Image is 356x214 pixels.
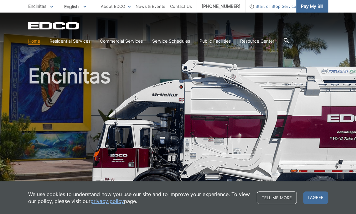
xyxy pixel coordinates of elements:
[28,191,250,205] p: We use cookies to understand how you use our site and to improve your experience. To view our pol...
[240,38,274,45] a: Resource Center
[28,3,46,9] span: Encinitas
[257,191,297,204] a: Tell me more
[303,191,328,204] span: I agree
[101,3,131,10] a: About EDCO
[100,38,143,45] a: Commercial Services
[28,66,328,204] h1: Encinitas
[59,1,91,12] span: English
[136,3,165,10] a: News & Events
[199,38,231,45] a: Public Facilities
[90,198,124,205] a: privacy policy
[28,22,80,29] a: EDCD logo. Return to the homepage.
[28,38,40,45] a: Home
[49,38,90,45] a: Residential Services
[170,3,192,10] a: Contact Us
[301,3,323,10] span: Pay My Bill
[152,38,190,45] a: Service Schedules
